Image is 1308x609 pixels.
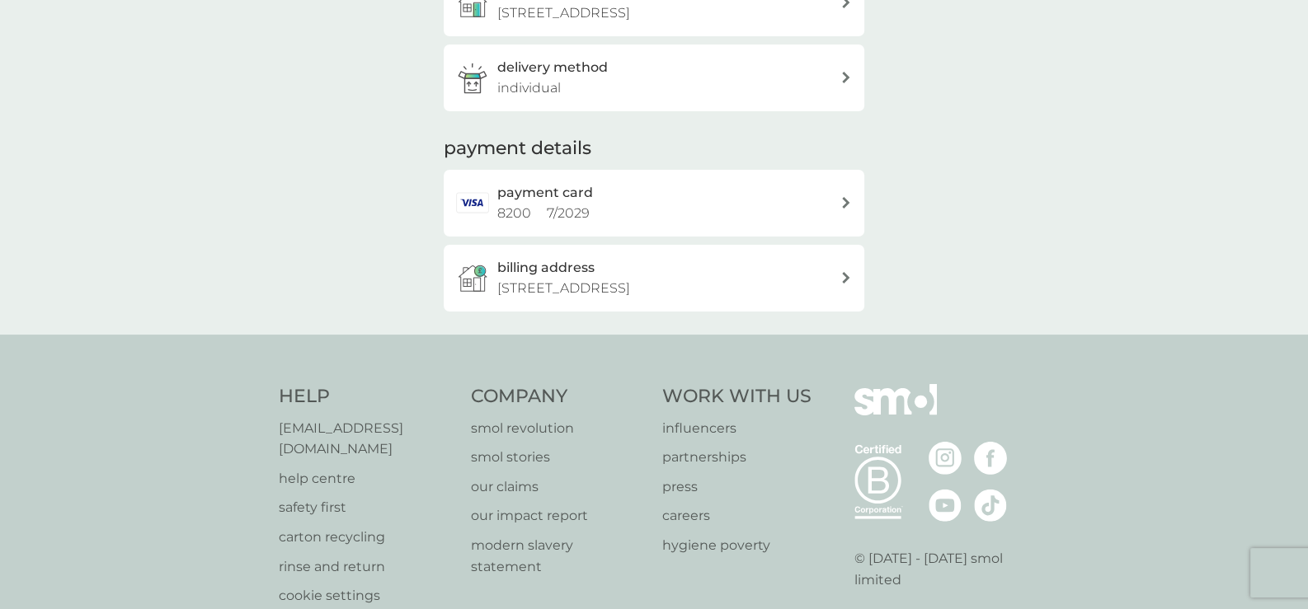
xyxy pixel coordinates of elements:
a: hygiene poverty [662,535,812,556]
img: visit the smol Instagram page [929,442,962,475]
h2: payment card [497,182,593,204]
h2: payment details [444,136,591,162]
button: billing address[STREET_ADDRESS] [444,245,864,312]
span: 7 / 2029 [547,205,590,221]
img: visit the smol Youtube page [929,489,962,522]
p: individual [497,77,561,99]
img: smol [854,384,937,440]
a: press [662,476,812,498]
a: our impact report [471,505,647,527]
span: 8200 [497,205,531,221]
p: © [DATE] - [DATE] smol limited [854,548,1030,590]
a: delivery methodindividual [444,45,864,111]
a: smol stories [471,447,647,468]
a: [EMAIL_ADDRESS][DOMAIN_NAME] [279,418,454,460]
p: [STREET_ADDRESS] [497,278,630,299]
a: partnerships [662,447,812,468]
a: rinse and return [279,556,454,578]
h3: billing address [497,257,595,279]
a: carton recycling [279,527,454,548]
img: visit the smol Tiktok page [974,489,1007,522]
a: our claims [471,476,647,498]
a: influencers [662,418,812,439]
h4: Company [471,384,647,410]
a: modern slavery statement [471,535,647,577]
h4: Work With Us [662,384,812,410]
a: careers [662,505,812,527]
a: payment card8200 7/2029 [444,170,864,237]
img: visit the smol Facebook page [974,442,1007,475]
a: smol revolution [471,418,647,439]
a: safety first [279,497,454,518]
a: help centre [279,468,454,490]
p: [STREET_ADDRESS] [497,2,630,24]
a: cookie settings [279,585,454,607]
h3: delivery method [497,57,608,78]
h4: Help [279,384,454,410]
